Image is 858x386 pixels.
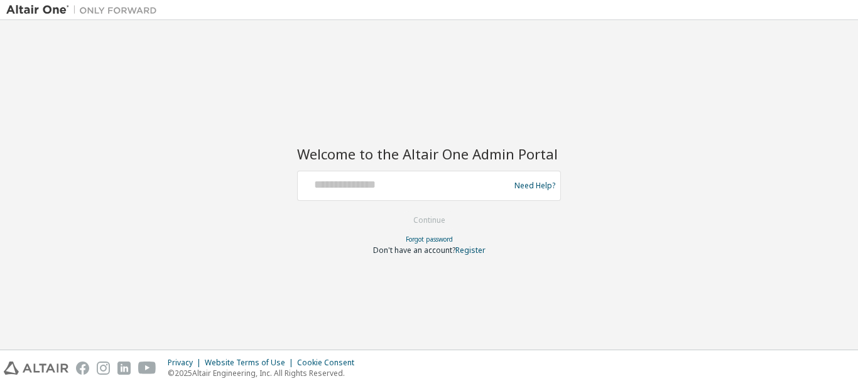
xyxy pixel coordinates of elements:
[168,358,205,368] div: Privacy
[373,245,455,255] span: Don't have an account?
[76,362,89,375] img: facebook.svg
[6,4,163,16] img: Altair One
[97,362,110,375] img: instagram.svg
[297,358,362,368] div: Cookie Consent
[4,362,68,375] img: altair_logo.svg
[514,185,555,186] a: Need Help?
[138,362,156,375] img: youtube.svg
[168,368,362,378] p: © 2025 Altair Engineering, Inc. All Rights Reserved.
[205,358,297,368] div: Website Terms of Use
[297,145,561,163] h2: Welcome to the Altair One Admin Portal
[406,235,453,244] a: Forgot password
[455,245,486,255] a: Register
[117,362,131,375] img: linkedin.svg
